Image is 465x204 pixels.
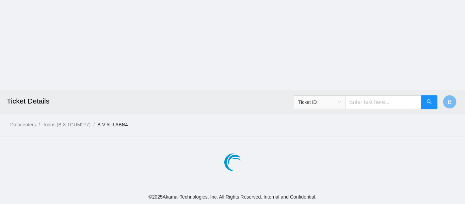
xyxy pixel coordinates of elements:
[43,122,91,127] a: Todos (B-3-1GUM277)
[427,99,432,106] span: search
[38,122,40,127] span: /
[7,90,323,112] h2: Ticket Details
[97,122,128,127] a: B-V-5ULABN4
[443,95,456,109] button: B
[10,122,36,127] a: Datacenters
[93,122,95,127] span: /
[345,95,421,109] input: Enter text here...
[421,95,437,109] button: search
[298,97,341,107] span: Ticket ID
[448,98,452,106] span: B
